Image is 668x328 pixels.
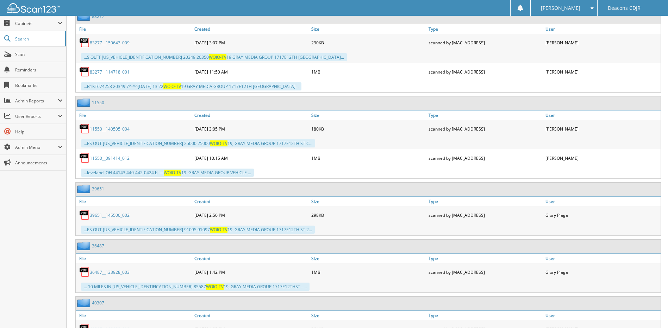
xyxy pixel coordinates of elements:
[544,265,661,279] div: Glory Plaga
[206,284,224,290] span: WOIO-TV
[77,12,92,21] img: folder2.png
[193,111,310,120] a: Created
[310,36,426,50] div: 290KB
[90,126,130,132] a: 11550__140505_004
[544,36,661,50] div: [PERSON_NAME]
[310,65,426,79] div: 1MB
[210,140,227,146] span: WOIO-TV
[544,65,661,79] div: [PERSON_NAME]
[310,24,426,34] a: Size
[310,122,426,136] div: 180KB
[92,243,104,249] a: 36487
[544,254,661,263] a: User
[163,83,181,89] span: WOIO-TV
[92,13,104,19] a: 83277
[79,67,90,77] img: PDF.png
[76,197,193,206] a: File
[310,197,426,206] a: Size
[544,311,661,320] a: User
[164,170,181,176] span: WOIO-TV
[81,226,315,234] div: ...ES OUT [US_VEHICLE_IDENTIFICATION_NUMBER] 91095 91097 19. GRAY MEDIA GROUP 1717E12TH ST 2...
[77,98,92,107] img: folder2.png
[427,36,544,50] div: scanned by [MAC_ADDRESS]
[15,129,63,135] span: Help
[427,65,544,79] div: scanned by [MAC_ADDRESS]
[76,24,193,34] a: File
[193,36,310,50] div: [DATE] 3:07 PM
[608,6,641,10] span: Deacons CDJR
[15,51,63,57] span: Scan
[427,151,544,165] div: scanned by [MAC_ADDRESS]
[310,151,426,165] div: 1MB
[310,311,426,320] a: Size
[193,122,310,136] div: [DATE] 3:05 PM
[193,208,310,222] div: [DATE] 2:56 PM
[92,186,104,192] a: 39651
[193,24,310,34] a: Created
[427,197,544,206] a: Type
[92,300,104,306] a: 40307
[15,82,63,88] span: Bookmarks
[310,254,426,263] a: Size
[79,210,90,220] img: PDF.png
[81,283,310,291] div: ... 10 MILES IN [US_VEHICLE_IDENTIFICATION_NUMBER] 85587 19, GRAY MEDIA GROUP 1717E12THST .....
[633,294,668,328] iframe: Chat Widget
[193,311,310,320] a: Created
[77,241,92,250] img: folder2.png
[90,155,130,161] a: 11550__091414_012
[76,311,193,320] a: File
[15,20,58,26] span: Cabinets
[81,169,254,177] div: ...leveland. OH 44143 440-442-0424 b' — 19. GRAY MEDIA GROUP VEHICLE ...
[310,111,426,120] a: Size
[209,54,226,60] span: WOIO-TV
[15,36,62,42] span: Search
[427,24,544,34] a: Type
[81,53,347,61] div: ...S OLTT [US_VEHICLE_IDENTIFICATION_NUMBER] 20349 20350 19 GRAY MEDIA GROUP 1717E12TH [GEOGRAPHI...
[15,113,58,119] span: User Reports
[427,254,544,263] a: Type
[310,265,426,279] div: 1MB
[79,153,90,163] img: PDF.png
[81,82,301,90] div: ...B1KT674253 20349 7^-^^[DATE] 13:22 19 GRAY MEDIA GROUP 1717E12TH [GEOGRAPHIC_DATA]...
[7,3,60,13] img: scan123-logo-white.svg
[77,298,92,307] img: folder2.png
[544,197,661,206] a: User
[427,311,544,320] a: Type
[193,197,310,206] a: Created
[81,139,315,147] div: ...ES OUT [US_VEHICLE_IDENTIFICATION_NUMBER] 25000 25000 19, GRAY MEDIA GROUP 1717E12TH ST C...
[541,6,580,10] span: [PERSON_NAME]
[544,24,661,34] a: User
[427,111,544,120] a: Type
[193,254,310,263] a: Created
[15,160,63,166] span: Announcements
[210,227,227,233] span: WOIO-TV
[544,151,661,165] div: [PERSON_NAME]
[15,98,58,104] span: Admin Reports
[15,144,58,150] span: Admin Menu
[427,265,544,279] div: scanned by [MAC_ADDRESS]
[544,122,661,136] div: [PERSON_NAME]
[79,37,90,48] img: PDF.png
[77,184,92,193] img: folder2.png
[79,267,90,277] img: PDF.png
[310,208,426,222] div: 298KB
[79,124,90,134] img: PDF.png
[427,208,544,222] div: scanned by [MAC_ADDRESS]
[193,265,310,279] div: [DATE] 1:42 PM
[427,122,544,136] div: scanned by [MAC_ADDRESS]
[76,111,193,120] a: File
[90,40,130,46] a: 83277__150643_009
[90,69,130,75] a: 83277__114718_001
[76,254,193,263] a: File
[544,111,661,120] a: User
[90,269,130,275] a: 36487__133928_003
[193,65,310,79] div: [DATE] 11:50 AM
[15,67,63,73] span: Reminders
[544,208,661,222] div: Glory Plaga
[90,212,130,218] a: 39651__145500_002
[193,151,310,165] div: [DATE] 10:15 AM
[92,100,104,106] a: 11550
